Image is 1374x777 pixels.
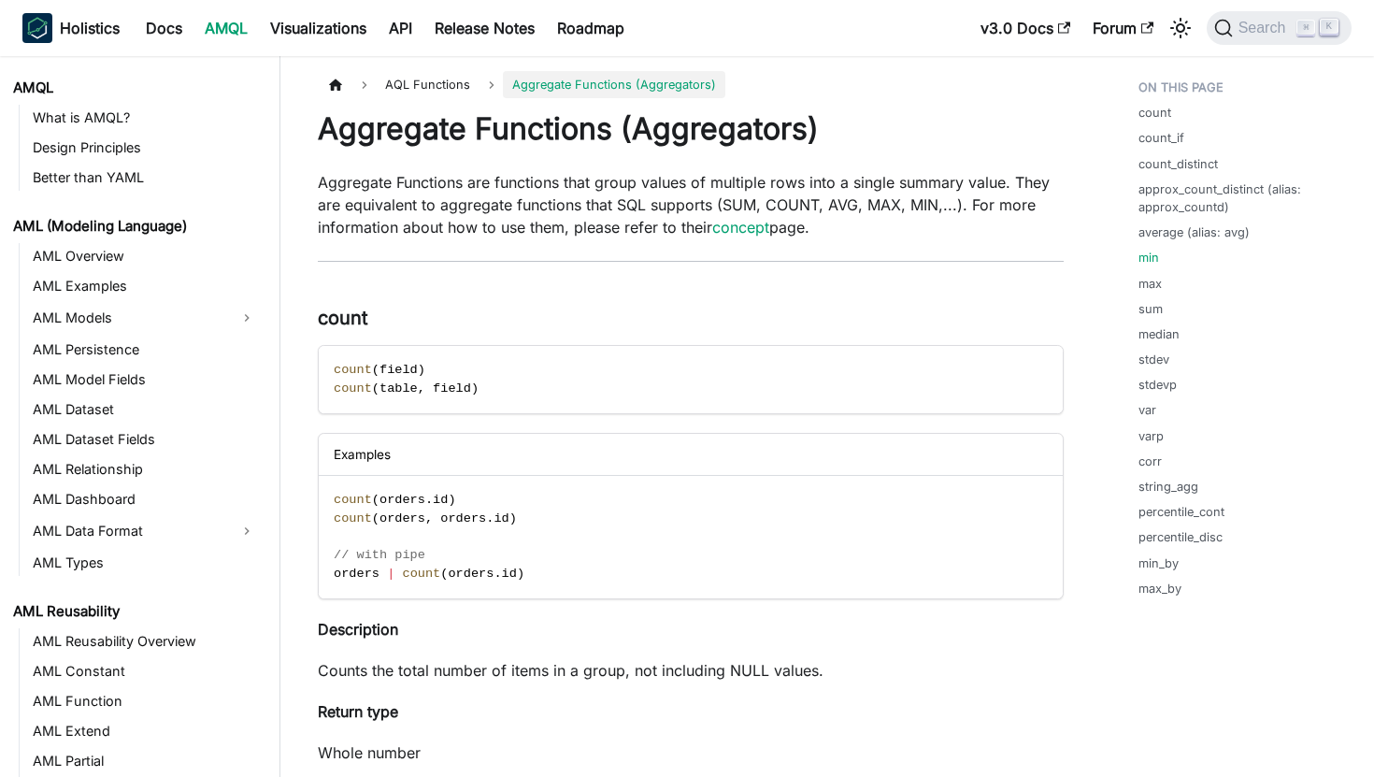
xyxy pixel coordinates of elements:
[27,303,230,333] a: AML Models
[318,110,1064,148] h1: Aggregate Functions (Aggregators)
[503,71,725,98] span: Aggregate Functions (Aggregators)
[517,567,524,581] span: )
[379,363,418,377] span: field
[318,702,398,721] strong: Return type
[27,550,264,576] a: AML Types
[425,493,433,507] span: .
[318,307,1064,330] h3: count
[1138,528,1223,546] a: percentile_disc
[1138,453,1162,470] a: corr
[1138,249,1159,266] a: min
[1138,554,1179,572] a: min_by
[7,75,264,101] a: AMQL
[27,337,264,363] a: AML Persistence
[318,659,1064,682] p: Counts the total number of items in a group, not including NULL values.
[334,381,372,396] span: count
[387,567,394,581] span: |
[27,628,264,655] a: AML Reusability Overview
[27,748,264,774] a: AML Partial
[1138,275,1162,293] a: max
[1138,129,1184,147] a: count_if
[1138,351,1169,368] a: stdev
[1166,13,1195,43] button: Switch between dark and light mode (currently light mode)
[1138,503,1224,521] a: percentile_cont
[230,516,264,546] button: Expand sidebar category 'AML Data Format'
[27,396,264,423] a: AML Dataset
[193,13,259,43] a: AMQL
[448,493,455,507] span: )
[1138,223,1250,241] a: average (alias: avg)
[1138,104,1171,122] a: count
[334,493,372,507] span: count
[402,567,440,581] span: count
[318,620,398,639] strong: Description
[318,171,1064,238] p: Aggregate Functions are functions that group values of multiple rows into a single summary value....
[1138,180,1345,216] a: approx_count_distinct (alias: approx_countd)
[1138,478,1198,496] a: string_agg
[27,135,264,161] a: Design Principles
[1138,376,1177,394] a: stdevp
[318,71,353,98] a: Home page
[1081,13,1165,43] a: Forum
[27,456,264,482] a: AML Relationship
[22,13,120,43] a: HolisticsHolistics
[60,17,120,39] b: Holistics
[1138,427,1164,445] a: varp
[334,511,372,525] span: count
[372,493,379,507] span: (
[27,165,264,191] a: Better than YAML
[27,105,264,131] a: What is AMQL?
[418,381,425,396] span: ,
[1233,20,1297,36] span: Search
[27,426,264,453] a: AML Dataset Fields
[372,511,379,525] span: (
[334,548,425,562] span: // with pipe
[494,511,508,525] span: id
[433,381,471,396] span: field
[319,434,1063,476] div: Examples
[259,13,378,43] a: Visualizations
[27,367,264,393] a: AML Model Fields
[334,363,372,377] span: count
[379,381,418,396] span: table
[230,303,264,333] button: Expand sidebar category 'AML Models'
[448,567,494,581] span: orders
[334,567,379,581] span: orders
[1138,401,1156,419] a: var
[1138,155,1218,173] a: count_distinct
[1320,19,1338,36] kbd: K
[27,688,264,714] a: AML Function
[418,363,425,377] span: )
[509,511,517,525] span: )
[27,658,264,684] a: AML Constant
[372,363,379,377] span: (
[27,718,264,744] a: AML Extend
[378,13,423,43] a: API
[440,511,486,525] span: orders
[372,381,379,396] span: (
[494,567,501,581] span: .
[502,567,517,581] span: id
[379,511,425,525] span: orders
[1138,580,1181,597] a: max_by
[546,13,636,43] a: Roadmap
[1138,325,1180,343] a: median
[376,71,479,98] span: AQL Functions
[27,516,230,546] a: AML Data Format
[1207,11,1352,45] button: Search (Command+K)
[425,511,433,525] span: ,
[1296,20,1315,36] kbd: ⌘
[712,218,769,237] a: concept
[440,567,448,581] span: (
[1138,300,1163,318] a: sum
[27,486,264,512] a: AML Dashboard
[318,741,1064,764] p: Whole number
[471,381,479,396] span: )
[22,13,52,43] img: Holistics
[318,71,1064,98] nav: Breadcrumbs
[7,598,264,625] a: AML Reusability
[969,13,1081,43] a: v3.0 Docs
[433,493,448,507] span: id
[27,243,264,269] a: AML Overview
[379,493,425,507] span: orders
